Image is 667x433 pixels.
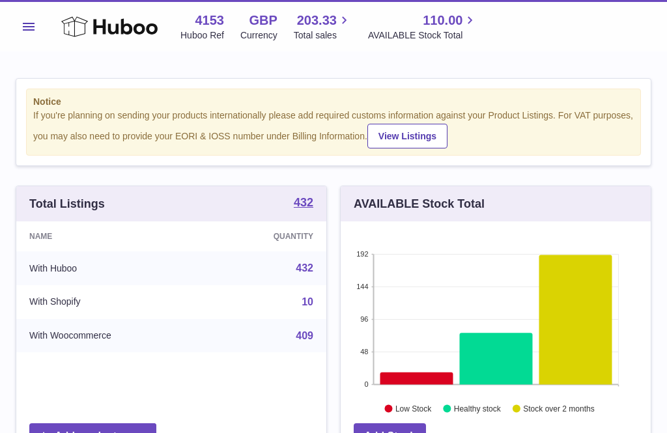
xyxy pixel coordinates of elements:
a: View Listings [367,124,447,148]
span: 203.33 [297,12,337,29]
strong: 4153 [195,12,224,29]
text: Stock over 2 months [523,404,594,413]
span: Total sales [294,29,352,42]
a: 110.00 AVAILABLE Stock Total [368,12,478,42]
a: 409 [296,330,313,341]
span: AVAILABLE Stock Total [368,29,478,42]
text: 144 [356,283,368,290]
a: 10 [302,296,313,307]
text: 192 [356,250,368,258]
strong: Notice [33,96,634,108]
div: Huboo Ref [180,29,224,42]
text: 96 [360,315,368,323]
td: With Woocommerce [16,319,208,353]
a: 432 [296,262,313,273]
text: 48 [360,348,368,356]
h3: AVAILABLE Stock Total [354,196,485,212]
a: 203.33 Total sales [294,12,352,42]
th: Quantity [208,221,326,251]
h3: Total Listings [29,196,105,212]
text: Healthy stock [454,404,502,413]
a: 432 [294,197,313,211]
td: With Shopify [16,285,208,319]
div: If you're planning on sending your products internationally please add required customs informati... [33,109,634,148]
th: Name [16,221,208,251]
strong: 432 [294,197,313,208]
strong: GBP [249,12,277,29]
td: With Huboo [16,251,208,285]
text: 0 [364,380,368,388]
span: 110.00 [423,12,462,29]
div: Currency [240,29,277,42]
text: Low Stock [395,404,432,413]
